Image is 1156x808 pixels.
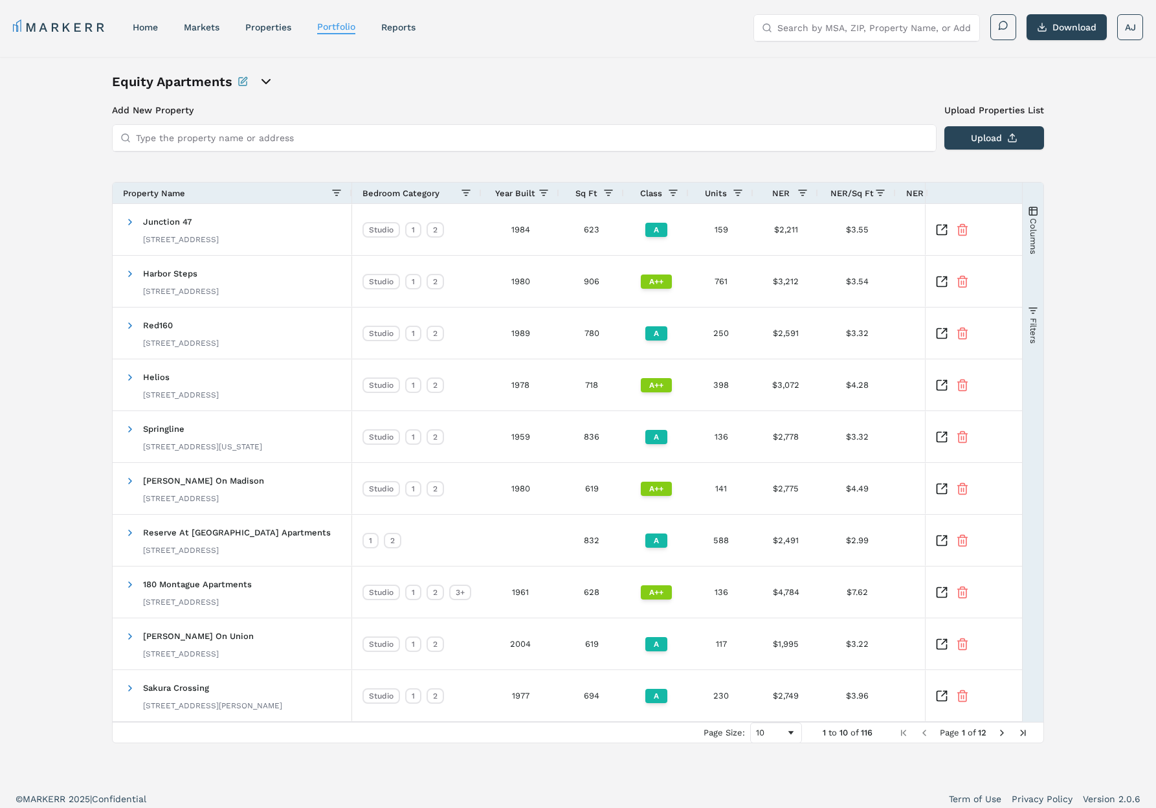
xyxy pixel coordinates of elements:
[896,670,1025,721] div: +0.69%
[956,379,969,392] button: Remove Property From Portfolio
[1012,792,1073,805] a: Privacy Policy
[756,728,786,737] div: 10
[427,481,444,497] div: 2
[935,534,948,547] a: Inspect Comparable
[112,73,232,91] h1: Equity Apartments
[362,481,400,497] div: Studio
[968,728,975,737] span: of
[830,188,874,198] span: NER/Sq Ft
[559,618,624,669] div: 619
[689,463,753,514] div: 141
[405,688,421,704] div: 1
[978,728,986,737] span: 12
[689,411,753,462] div: 136
[818,670,896,721] div: $3.96
[935,327,948,340] a: Inspect Comparable
[1017,728,1028,738] div: Last Page
[850,728,858,737] span: of
[689,256,753,307] div: 761
[575,188,597,198] span: Sq Ft
[818,359,896,410] div: $4.28
[1125,21,1136,34] span: AJ
[861,728,873,737] span: 116
[405,429,421,445] div: 1
[689,670,753,721] div: 230
[750,723,802,743] div: Page Size
[705,188,727,198] span: Units
[245,22,291,32] a: properties
[898,728,909,738] div: First Page
[828,728,837,737] span: to
[133,22,158,32] a: home
[559,308,624,359] div: 780
[427,222,444,238] div: 2
[753,463,818,514] div: $2,775
[818,256,896,307] div: $3.54
[143,631,254,641] span: [PERSON_NAME] On Union
[482,670,559,721] div: 1977
[362,585,400,600] div: Studio
[1028,218,1038,254] span: Columns
[753,256,818,307] div: $3,212
[896,256,1025,307] div: +9.23%
[559,567,624,618] div: 628
[362,274,400,289] div: Studio
[956,327,969,340] button: Remove Property From Portfolio
[641,585,672,600] div: A++
[143,597,252,607] div: [STREET_ADDRESS]
[23,794,69,804] span: MARKERR
[112,104,937,117] h3: Add New Property
[689,204,753,255] div: 159
[559,204,624,255] div: 623
[818,515,896,566] div: $2.99
[13,18,107,36] a: MARKERR
[640,188,662,198] span: Class
[962,728,965,737] span: 1
[69,794,92,804] span: 2025 |
[896,567,1025,618] div: +0.76%
[184,22,219,32] a: markets
[143,476,264,486] span: [PERSON_NAME] On Madison
[559,463,624,514] div: 619
[818,411,896,462] div: $3.32
[935,379,948,392] a: Inspect Comparable
[143,579,252,589] span: 180 Montague Apartments
[143,649,254,659] div: [STREET_ADDRESS]
[935,586,948,599] a: Inspect Comparable
[839,728,848,737] span: 10
[405,222,421,238] div: 1
[16,794,23,804] span: ©
[136,125,928,151] input: Type the property name or address
[935,223,948,236] a: Inspect Comparable
[689,567,753,618] div: 136
[143,424,184,434] span: Springline
[362,326,400,341] div: Studio
[238,73,248,91] button: Rename this portfolio
[427,274,444,289] div: 2
[362,188,439,198] span: Bedroom Category
[818,567,896,618] div: $7.62
[362,222,400,238] div: Studio
[427,377,444,393] div: 2
[753,308,818,359] div: $2,591
[362,533,379,548] div: 1
[689,308,753,359] div: 250
[381,22,416,32] a: reports
[753,515,818,566] div: $2,491
[753,204,818,255] div: $2,211
[956,690,969,702] button: Remove Property From Portfolio
[896,308,1025,359] div: +9.11%
[1028,317,1038,343] span: Filters
[949,792,1001,805] a: Term of Use
[449,585,471,600] div: 3+
[482,359,559,410] div: 1978
[559,411,624,462] div: 836
[689,618,753,669] div: 117
[641,482,672,496] div: A++
[405,585,421,600] div: 1
[482,463,559,514] div: 1980
[896,411,1025,462] div: +4.30%
[935,638,948,651] a: Inspect Comparable
[935,275,948,288] a: Inspect Comparable
[362,429,400,445] div: Studio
